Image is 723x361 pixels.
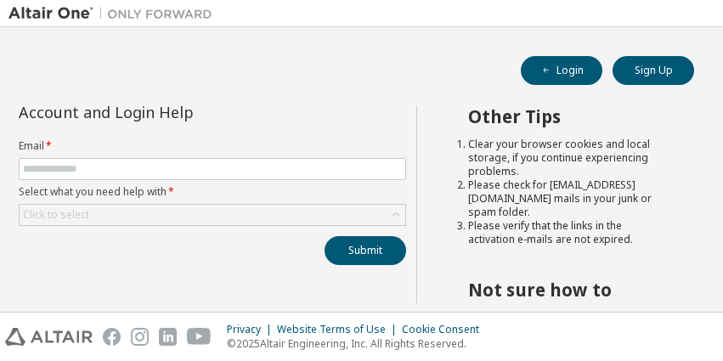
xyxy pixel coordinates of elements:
label: Select what you need help with [19,185,406,199]
img: Altair One [8,5,221,22]
button: Login [521,56,602,85]
button: Submit [325,236,406,265]
div: Click to select [23,208,89,222]
img: instagram.svg [131,328,149,346]
div: Cookie Consent [402,323,489,336]
label: Email [19,139,406,153]
li: Clear your browser cookies and local storage, if you continue experiencing problems. [468,138,664,178]
div: Account and Login Help [19,105,329,119]
div: Click to select [20,205,405,225]
img: youtube.svg [187,328,212,346]
img: altair_logo.svg [5,328,93,346]
h2: Not sure how to login? [468,279,664,324]
li: Please check for [EMAIL_ADDRESS][DOMAIN_NAME] mails in your junk or spam folder. [468,178,664,219]
img: linkedin.svg [159,328,177,346]
p: © 2025 Altair Engineering, Inc. All Rights Reserved. [227,336,489,351]
img: facebook.svg [103,328,121,346]
li: Please verify that the links in the activation e-mails are not expired. [468,219,664,246]
button: Sign Up [613,56,694,85]
div: Privacy [227,323,277,336]
div: Website Terms of Use [277,323,402,336]
h2: Other Tips [468,105,664,127]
